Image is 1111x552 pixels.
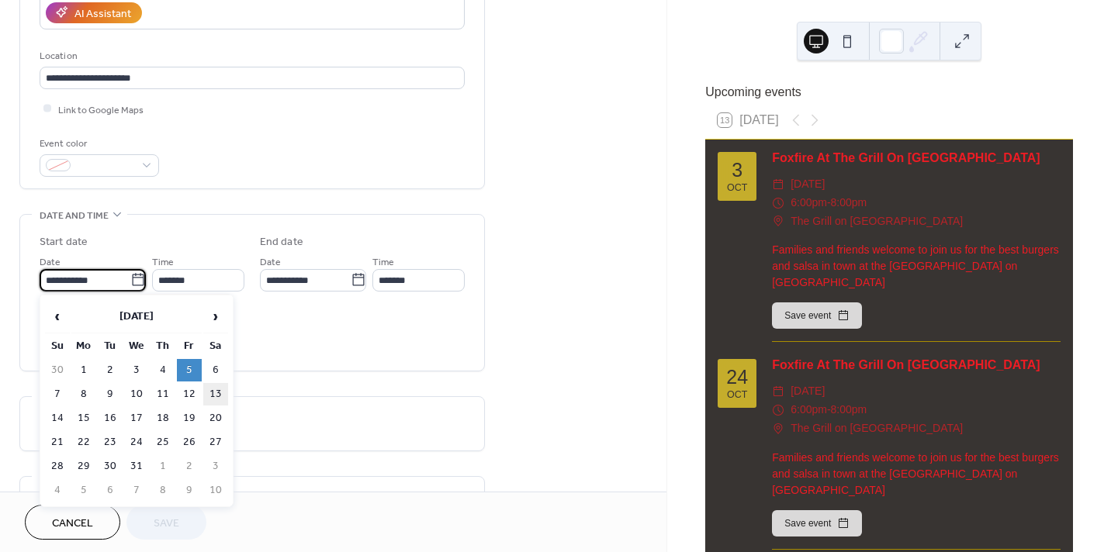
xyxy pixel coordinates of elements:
td: 9 [98,383,123,405]
td: 3 [203,455,228,478]
td: 18 [151,407,175,430]
td: 1 [151,455,175,478]
td: 1 [71,359,96,381]
td: 14 [45,407,70,430]
span: Time [372,254,394,270]
div: ​ [772,212,784,231]
span: [DATE] [791,175,825,194]
span: [DATE] [791,382,825,401]
td: 10 [203,479,228,502]
td: 30 [45,359,70,381]
th: Sa [203,335,228,357]
span: The Grill on [GEOGRAPHIC_DATA] [791,212,963,231]
div: Upcoming events [705,83,1073,102]
span: - [827,194,831,212]
td: 7 [45,383,70,405]
span: 6:00pm [791,194,827,212]
td: 2 [177,455,202,478]
span: › [204,301,227,332]
span: Date [260,254,281,270]
div: 3 [732,160,742,180]
td: 21 [45,431,70,454]
td: 20 [203,407,228,430]
td: 9 [177,479,202,502]
span: 8:00pm [831,194,867,212]
td: 19 [177,407,202,430]
td: 27 [203,431,228,454]
td: 24 [124,431,149,454]
td: 4 [45,479,70,502]
td: 13 [203,383,228,405]
div: Start date [40,234,88,250]
div: ​ [772,382,784,401]
td: 10 [124,383,149,405]
td: 6 [98,479,123,502]
span: - [827,401,831,419]
div: Families and friends welcome to join us for the best burgers and salsa in town at the [GEOGRAPHIC... [772,242,1061,291]
td: 31 [124,455,149,478]
div: AI Assistant [74,5,131,22]
td: 28 [45,455,70,478]
button: Cancel [25,505,120,540]
button: Save event [772,302,862,329]
td: 22 [71,431,96,454]
span: Link to Google Maps [58,102,144,118]
th: Su [45,335,70,357]
span: Date and time [40,208,109,224]
div: Oct [727,390,747,400]
button: Save event [772,510,862,536]
td: 7 [124,479,149,502]
td: 16 [98,407,123,430]
div: Families and friends welcome to join us for the best burgers and salsa in town at the [GEOGRAPHIC... [772,450,1061,499]
td: 11 [151,383,175,405]
td: 5 [71,479,96,502]
span: The Grill on [GEOGRAPHIC_DATA] [791,419,963,438]
div: Location [40,48,462,64]
td: 29 [71,455,96,478]
th: Fr [177,335,202,357]
span: Cancel [52,516,93,532]
th: Th [151,335,175,357]
span: 8:00pm [831,401,867,419]
div: ​ [772,194,784,212]
span: ‹ [46,301,69,332]
th: [DATE] [71,300,202,333]
td: 2 [98,359,123,381]
td: 6 [203,359,228,381]
td: 30 [98,455,123,478]
td: 23 [98,431,123,454]
div: 24 [726,367,748,387]
th: Mo [71,335,96,357]
td: 8 [71,383,96,405]
td: 8 [151,479,175,502]
span: Time [152,254,174,270]
div: Oct [727,183,747,193]
span: 6:00pm [791,401,827,419]
td: 26 [177,431,202,454]
td: 17 [124,407,149,430]
div: Foxfire At The Grill On [GEOGRAPHIC_DATA] [772,149,1061,167]
th: Tu [98,335,123,357]
div: ​ [772,401,784,419]
td: 15 [71,407,96,430]
div: End date [260,234,303,250]
div: ​ [772,419,784,438]
td: 3 [124,359,149,381]
div: Event color [40,136,156,152]
td: 25 [151,431,175,454]
div: ​ [772,175,784,194]
td: 5 [177,359,202,381]
span: Date [40,254,61,270]
th: We [124,335,149,357]
td: 12 [177,383,202,405]
td: 4 [151,359,175,381]
div: Foxfire At The Grill On [GEOGRAPHIC_DATA] [772,356,1061,374]
button: AI Assistant [46,2,142,23]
